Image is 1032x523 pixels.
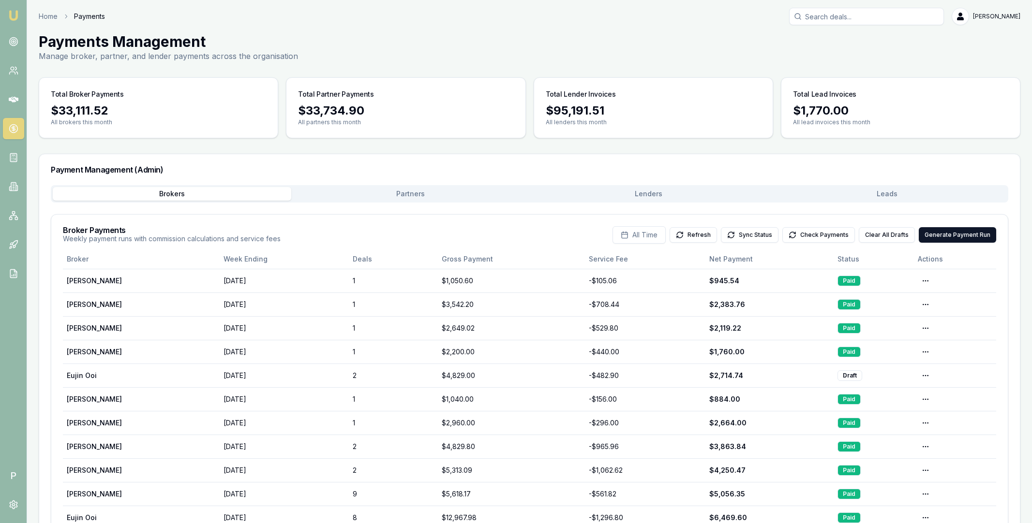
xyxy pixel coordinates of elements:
[67,465,216,475] div: [PERSON_NAME]
[585,249,705,269] th: Service Fee
[589,371,702,380] div: - $482.90
[442,513,581,523] div: $12,967.98
[546,103,761,118] div: $95,191.51
[298,103,513,118] div: $33,734.90
[919,227,996,243] button: Generate Payment Run
[51,166,1008,174] h3: Payment Management (Admin)
[973,13,1020,20] span: [PERSON_NAME]
[709,300,829,309] div: $2,383.76
[51,89,124,99] h3: Total Broker Payments
[220,269,349,292] td: [DATE]
[789,8,944,25] input: Search deals
[589,489,702,499] div: - $561.82
[546,89,616,99] h3: Total Lender Invoices
[442,442,581,451] div: $4,829.80
[632,230,658,240] span: All Time
[220,316,349,340] td: [DATE]
[53,187,291,201] button: Brokers
[709,323,829,333] div: $2,119.22
[220,249,349,269] th: Week Ending
[442,394,581,404] div: $1,040.00
[353,276,434,286] div: 1
[709,371,829,380] div: $2,714.74
[67,300,216,309] div: [PERSON_NAME]
[353,394,434,404] div: 1
[838,418,861,428] div: Paid
[442,489,581,499] div: $5,618.17
[442,371,581,380] div: $4,829.00
[589,276,702,286] div: - $105.06
[589,300,702,309] div: - $708.44
[914,249,996,269] th: Actions
[353,347,434,357] div: 1
[793,118,1008,126] p: All lead invoices this month
[353,371,434,380] div: 2
[589,418,702,428] div: - $296.00
[220,482,349,506] td: [DATE]
[442,465,581,475] div: $5,313.09
[8,10,19,21] img: emu-icon-u.png
[67,276,216,286] div: [PERSON_NAME]
[589,394,702,404] div: - $156.00
[298,89,374,99] h3: Total Partner Payments
[442,347,581,357] div: $2,200.00
[834,249,914,269] th: Status
[721,227,778,243] button: Sync Status
[709,394,829,404] div: $884.00
[39,50,298,62] p: Manage broker, partner, and lender payments across the organisation
[838,465,861,476] div: Paid
[838,299,861,310] div: Paid
[838,394,861,405] div: Paid
[63,226,281,234] h3: Broker Payments
[709,513,829,523] div: $6,469.60
[67,513,216,523] div: Eujin Ooi
[838,347,861,357] div: Paid
[67,323,216,333] div: [PERSON_NAME]
[220,435,349,458] td: [DATE]
[838,489,861,499] div: Paid
[220,411,349,435] td: [DATE]
[838,276,861,286] div: Paid
[859,227,915,243] button: Clear All Drafts
[442,300,581,309] div: $3,542.20
[220,387,349,411] td: [DATE]
[613,226,666,244] button: All Time
[705,249,833,269] th: Net Payment
[39,12,105,21] nav: breadcrumb
[353,442,434,451] div: 2
[589,465,702,475] div: - $1,062.62
[63,249,220,269] th: Broker
[353,489,434,499] div: 9
[589,323,702,333] div: - $529.80
[353,513,434,523] div: 8
[838,441,861,452] div: Paid
[220,458,349,482] td: [DATE]
[709,418,829,428] div: $2,664.00
[709,465,829,475] div: $4,250.47
[67,394,216,404] div: [PERSON_NAME]
[353,300,434,309] div: 1
[3,465,24,486] span: P
[530,187,768,201] button: Lenders
[709,347,829,357] div: $1,760.00
[793,89,856,99] h3: Total Lead Invoices
[589,513,702,523] div: - $1,296.80
[51,118,266,126] p: All brokers this month
[39,33,298,50] h1: Payments Management
[838,370,862,381] div: Draft
[709,442,829,451] div: $3,863.84
[442,323,581,333] div: $2,649.02
[589,347,702,357] div: - $440.00
[67,442,216,451] div: [PERSON_NAME]
[353,465,434,475] div: 2
[709,489,829,499] div: $5,056.35
[438,249,585,269] th: Gross Payment
[39,12,58,21] a: Home
[768,187,1006,201] button: Leads
[442,418,581,428] div: $2,960.00
[67,347,216,357] div: [PERSON_NAME]
[67,418,216,428] div: [PERSON_NAME]
[353,418,434,428] div: 1
[220,292,349,316] td: [DATE]
[220,340,349,363] td: [DATE]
